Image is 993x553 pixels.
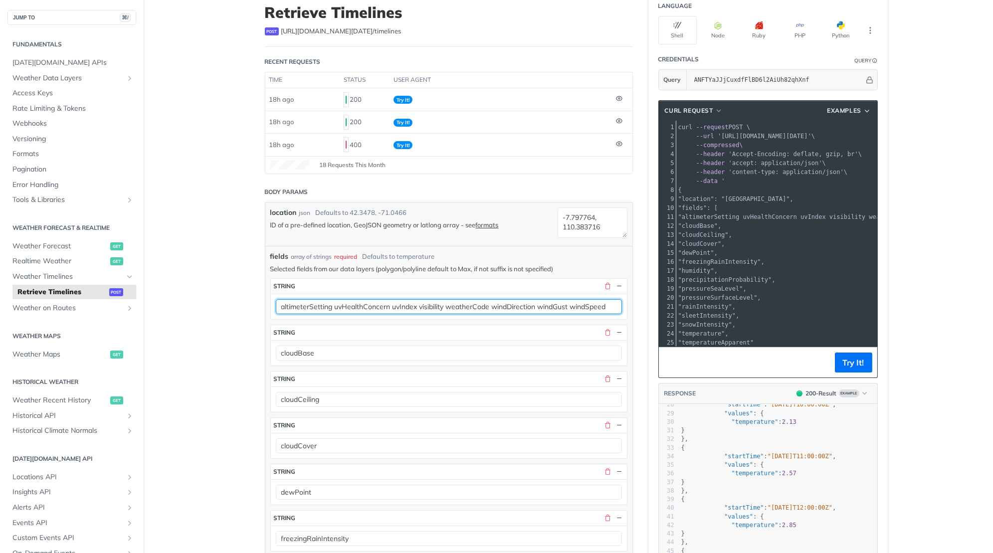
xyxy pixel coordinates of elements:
button: Copy to clipboard [664,355,678,370]
span: : { [681,410,764,417]
button: string [271,511,627,526]
span: get [110,242,123,250]
span: --compressed [696,142,740,149]
span: curl [678,124,693,131]
span: "[DATE]T10:00:00Z" [768,401,832,408]
input: apikey [689,70,864,90]
span: "startTime" [724,453,764,460]
button: Delete [603,467,612,476]
span: --data [696,178,718,184]
span: \ [678,133,815,140]
span: POST \ [678,124,751,131]
span: \ [678,151,862,158]
span: "temperature" [732,522,779,529]
div: 37 [659,478,674,487]
button: Hide [615,328,624,337]
span: Weather Maps [12,350,108,360]
button: Show subpages for Historical API [126,412,134,420]
div: 7 [659,177,676,185]
span: "snowIntensity", [678,321,736,328]
button: Show subpages for Insights API [126,488,134,496]
div: 36 [659,469,674,478]
i: Information [873,58,878,63]
div: 24 [659,329,676,338]
span: Access Keys [12,88,134,98]
div: 6 [659,168,676,177]
button: Show subpages for Tools & Libraries [126,196,134,204]
div: Body Params [265,187,308,196]
span: Realtime Weather [12,256,108,266]
span: Weather Recent History [12,395,108,405]
button: Show subpages for Custom Events API [126,534,134,542]
div: 15 [659,248,676,257]
div: 18 [659,275,676,284]
button: Show subpages for Alerts API [126,504,134,512]
div: 33 [659,444,674,452]
div: 20 [659,293,676,302]
a: Weather Recent Historyget [7,393,136,408]
div: 22 [659,311,676,320]
span: 18h ago [269,118,294,126]
a: formats [476,221,499,229]
div: 8 [659,185,676,194]
span: Try It! [394,141,412,149]
span: Insights API [12,487,123,497]
button: Hide [615,282,624,291]
div: 2 [659,132,676,141]
div: 41 [659,513,674,521]
span: "freezingRainIntensity", [678,258,765,265]
span: 18h ago [269,141,294,149]
span: \ [678,169,848,176]
span: : { [681,513,764,520]
button: PHP [781,16,819,44]
button: Delete [603,374,612,383]
div: 11 [659,212,676,221]
div: 29 [659,409,674,418]
div: 10 [659,203,676,212]
span: https://api.tomorrow.io/v4/timelines [281,26,401,36]
button: Hide [864,75,875,85]
h2: Weather Maps [7,332,136,341]
span: ⌘/ [120,13,131,22]
button: Show subpages for Weather on Routes [126,304,134,312]
span: Try It! [394,119,412,127]
div: 19 [659,284,676,293]
span: "pressureSeaLevel", [678,285,747,292]
span: "location": "[GEOGRAPHIC_DATA]", [678,195,794,202]
button: Delete [603,421,612,430]
button: Show subpages for Locations API [126,473,134,481]
span: Error Handling [12,180,134,190]
div: required [335,252,358,261]
a: Events APIShow subpages for Events API [7,516,136,531]
div: 13 [659,230,676,239]
span: { [681,444,685,451]
span: Rate Limiting & Tokens [12,104,134,114]
span: Historical API [12,411,123,421]
a: Weather on RoutesShow subpages for Weather on Routes [7,301,136,316]
button: Show subpages for Events API [126,519,134,527]
a: Historical Climate NormalsShow subpages for Historical Climate Normals [7,423,136,438]
span: 2.13 [782,418,796,425]
span: "humidity", [678,267,718,274]
label: location [270,207,297,218]
div: 4 [659,150,676,159]
div: 9 [659,194,676,203]
span: --header [696,169,725,176]
span: "startTime" [724,401,764,408]
button: 200200-ResultExample [792,388,872,398]
a: Rate Limiting & Tokens [7,101,136,116]
span: "precipitationProbability", [678,276,776,283]
div: 35 [659,461,674,469]
span: fields [270,251,289,262]
span: '[URL][DOMAIN_NAME][DATE]' [718,133,811,140]
span: 2.57 [782,470,796,477]
span: Pagination [12,165,134,175]
span: Alerts API [12,503,123,513]
span: "cloudCover", [678,240,725,247]
span: 200 [346,118,347,126]
span: 2.85 [782,522,796,529]
th: user agent [390,72,612,88]
span: "sleetIntensity", [678,312,740,319]
a: Weather TimelinesHide subpages for Weather Timelines [7,269,136,284]
a: Tools & LibrariesShow subpages for Tools & Libraries [7,192,136,207]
